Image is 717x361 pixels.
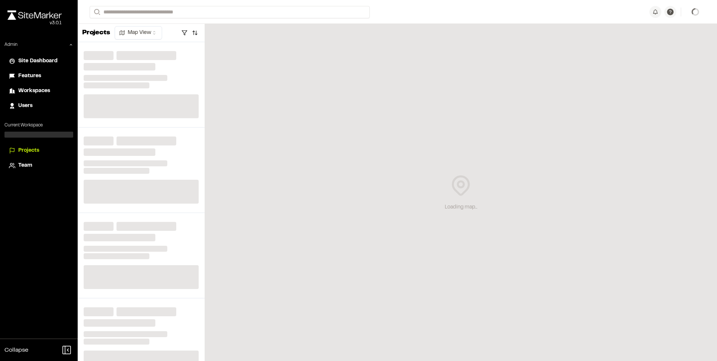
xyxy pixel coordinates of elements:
[4,41,18,48] p: Admin
[18,72,41,80] span: Features
[18,102,32,110] span: Users
[82,28,110,38] p: Projects
[18,57,58,65] span: Site Dashboard
[18,161,32,170] span: Team
[7,20,62,26] div: Oh geez...please don't...
[445,203,477,211] div: Loading map...
[4,122,73,129] p: Current Workspace
[18,147,39,155] span: Projects
[9,57,69,65] a: Site Dashboard
[18,87,50,95] span: Workspaces
[9,161,69,170] a: Team
[9,102,69,110] a: Users
[4,346,28,355] span: Collapse
[7,10,62,20] img: rebrand.png
[9,87,69,95] a: Workspaces
[9,147,69,155] a: Projects
[9,72,69,80] a: Features
[90,6,103,18] button: Search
